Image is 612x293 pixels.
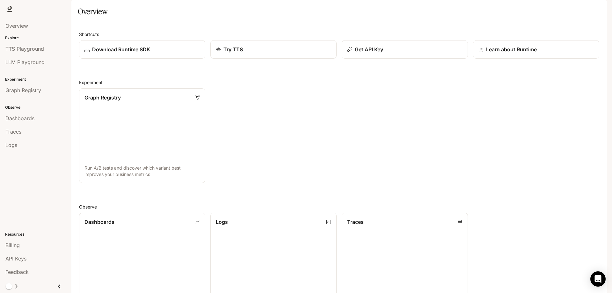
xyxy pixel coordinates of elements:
[79,79,599,86] h2: Experiment
[79,40,205,59] a: Download Runtime SDK
[486,46,537,53] p: Learn about Runtime
[473,40,599,59] a: Learn about Runtime
[79,88,205,183] a: Graph RegistryRun A/B tests and discover which variant best improves your business metrics
[590,271,606,287] div: Open Intercom Messenger
[347,218,364,226] p: Traces
[84,165,200,178] p: Run A/B tests and discover which variant best improves your business metrics
[78,5,107,18] h1: Overview
[92,46,150,53] p: Download Runtime SDK
[355,46,383,53] p: Get API Key
[84,94,121,101] p: Graph Registry
[84,218,114,226] p: Dashboards
[79,31,599,38] h2: Shortcuts
[210,40,337,59] a: Try TTS
[216,218,228,226] p: Logs
[342,40,468,59] button: Get API Key
[223,46,243,53] p: Try TTS
[79,203,599,210] h2: Observe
